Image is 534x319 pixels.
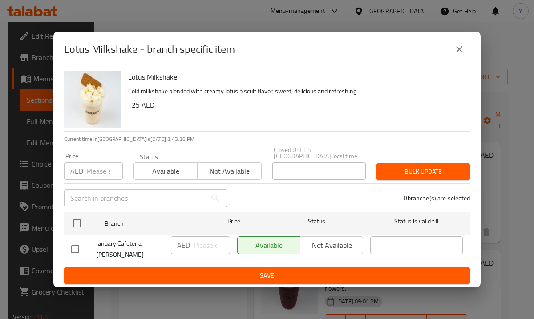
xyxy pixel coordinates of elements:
span: Price [204,216,263,227]
button: Not available [197,162,261,180]
h6: Lotus Milkshake [128,71,463,83]
button: Save [64,267,470,284]
span: January Cafeteria, [PERSON_NAME] [96,238,164,260]
button: Available [133,162,198,180]
input: Please enter price [194,236,230,254]
p: 0 branche(s) are selected [404,194,470,203]
p: Cold milkshake blended with creamy lotus biscuit flavor, sweet, delicious and refreshing [128,86,463,97]
input: Please enter price [87,162,123,180]
h2: Lotus Milkshake - branch specific item [64,42,235,56]
p: Current time in [GEOGRAPHIC_DATA] is [DATE] 3:43:36 PM [64,135,470,143]
h6: 25 AED [132,99,463,111]
span: Branch [105,218,197,229]
span: Bulk update [384,166,463,177]
span: Available [138,165,194,178]
button: Bulk update [376,163,470,180]
span: Status is valid till [370,216,463,227]
img: Lotus Milkshake [64,71,121,128]
p: AED [70,166,83,176]
span: Save [71,270,463,281]
span: Status [271,216,363,227]
span: Not available [201,165,258,178]
button: close [449,39,470,60]
input: Search in branches [64,189,206,207]
p: AED [177,240,190,251]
